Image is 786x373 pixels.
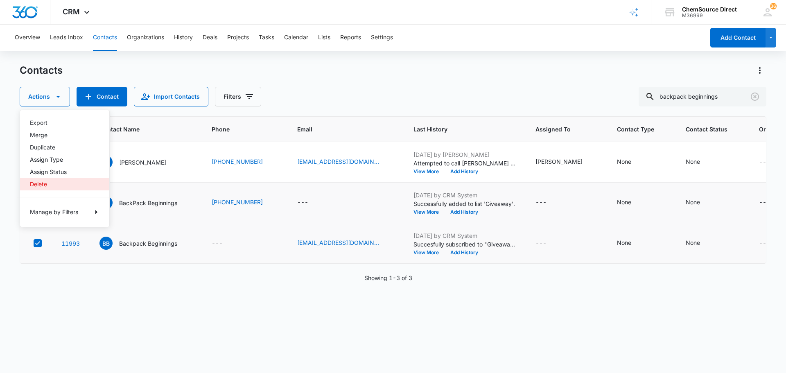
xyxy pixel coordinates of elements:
div: Organization - - Select to Edit Field [759,198,785,208]
button: Merge [20,129,109,141]
a: [EMAIL_ADDRESS][DOMAIN_NAME] [297,157,379,166]
button: View More [413,250,445,255]
h1: Contacts [20,64,63,77]
div: Contact Status - None - Select to Edit Field [686,238,715,248]
div: None [617,198,631,206]
div: Assigned To - - Select to Edit Field [535,198,561,208]
div: Assigned To - Josh Phipps - Select to Edit Field [535,157,597,167]
button: Manage by Filters [20,204,109,220]
div: Phone - (336) 954-7445 - Select to Edit Field [212,157,278,167]
div: Phone - (336) 954-7445 - Select to Edit Field [212,198,278,208]
button: Add History [445,210,484,215]
div: None [686,198,700,206]
div: Email - admin@backpackbeginnings.org - Select to Edit Field [297,238,394,248]
div: --- [535,198,547,208]
div: None [617,238,631,247]
div: --- [759,238,770,248]
input: Search Contacts [639,87,766,106]
div: Contact Name - Rhiannon McGee - Select to Edit Field [99,156,181,169]
div: account id [682,13,737,18]
div: Contact Name - BackPack Beginnings - Select to Edit Field [99,196,192,209]
span: Last History [413,125,504,133]
button: Organizations [127,25,164,51]
button: Reports [340,25,361,51]
div: Contact Type - None - Select to Edit Field [617,157,646,167]
div: [PERSON_NAME] [535,157,583,166]
button: Add Contact [710,28,766,47]
button: Calendar [284,25,308,51]
div: --- [535,238,547,248]
button: Clear [748,90,761,103]
div: Contact Type - None - Select to Edit Field [617,198,646,208]
p: [DATE] by CRM System [413,191,516,199]
span: 36 [770,3,777,9]
button: Export [20,117,109,129]
div: None [686,157,700,166]
button: View More [413,169,445,174]
button: Delete [20,178,109,190]
div: --- [759,157,770,167]
div: Email - admin@backpackbeginnings.org - Select to Edit Field [297,157,394,167]
span: Assigned To [535,125,585,133]
div: Assign Status [30,169,90,175]
button: Contacts [93,25,117,51]
button: Projects [227,25,249,51]
p: Attempted to call [PERSON_NAME] again and left a message. Checked on additional needs. Notified h... [413,159,516,167]
p: Backpack Beginnings [119,239,177,248]
button: Leads Inbox [50,25,83,51]
button: Overview [15,25,40,51]
span: CRM [63,7,80,16]
div: Manage by Filters [30,209,78,215]
span: Contact Status [686,125,727,133]
button: Duplicate [20,141,109,154]
div: Contact Status - None - Select to Edit Field [686,157,715,167]
button: Assign Status [20,166,109,178]
p: [DATE] by CRM System [413,231,516,240]
button: View More [413,210,445,215]
a: [PHONE_NUMBER] [212,198,263,206]
button: Add Contact [77,87,127,106]
button: Actions [753,64,766,77]
button: Tasks [259,25,274,51]
div: Merge [30,132,90,138]
div: Contact Type - None - Select to Edit Field [617,238,646,248]
div: --- [759,198,770,208]
p: [DATE] by [PERSON_NAME] [413,150,516,159]
div: Duplicate [30,145,90,150]
div: account name [682,6,737,13]
a: Navigate to contact details page for Backpack Beginnings [61,240,80,247]
div: Contact Status - None - Select to Edit Field [686,198,715,208]
span: Contact Type [617,125,654,133]
button: Assign Type [20,154,109,166]
button: Filters [215,87,261,106]
button: Lists [318,25,330,51]
div: Assign Type [30,157,90,163]
div: --- [212,238,223,248]
div: Export [30,120,90,126]
div: Contact Name - Backpack Beginnings - Select to Edit Field [99,237,192,250]
button: Actions [20,87,70,106]
div: Phone - - Select to Edit Field [212,238,237,248]
p: Showing 1-3 of 3 [364,274,412,282]
div: --- [297,198,308,208]
a: [PHONE_NUMBER] [212,157,263,166]
p: Succesfully subscribed to "Giveaway". [413,240,516,249]
div: None [686,238,700,247]
button: Import Contacts [134,87,208,106]
div: Email - - Select to Edit Field [297,198,323,208]
div: Assigned To - - Select to Edit Field [535,238,561,248]
div: None [617,157,631,166]
span: Phone [212,125,266,133]
button: Deals [203,25,217,51]
div: Organization - - Select to Edit Field [759,238,785,248]
a: [EMAIL_ADDRESS][DOMAIN_NAME] [297,238,379,247]
button: Add History [445,169,484,174]
p: Successfully added to list 'Giveaway'. [413,199,516,208]
div: notifications count [770,3,777,9]
button: History [174,25,193,51]
p: [PERSON_NAME] [119,158,166,167]
span: Email [297,125,382,133]
span: Contact Name [99,125,180,133]
p: BackPack Beginnings [119,199,177,207]
div: Delete [30,181,90,187]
